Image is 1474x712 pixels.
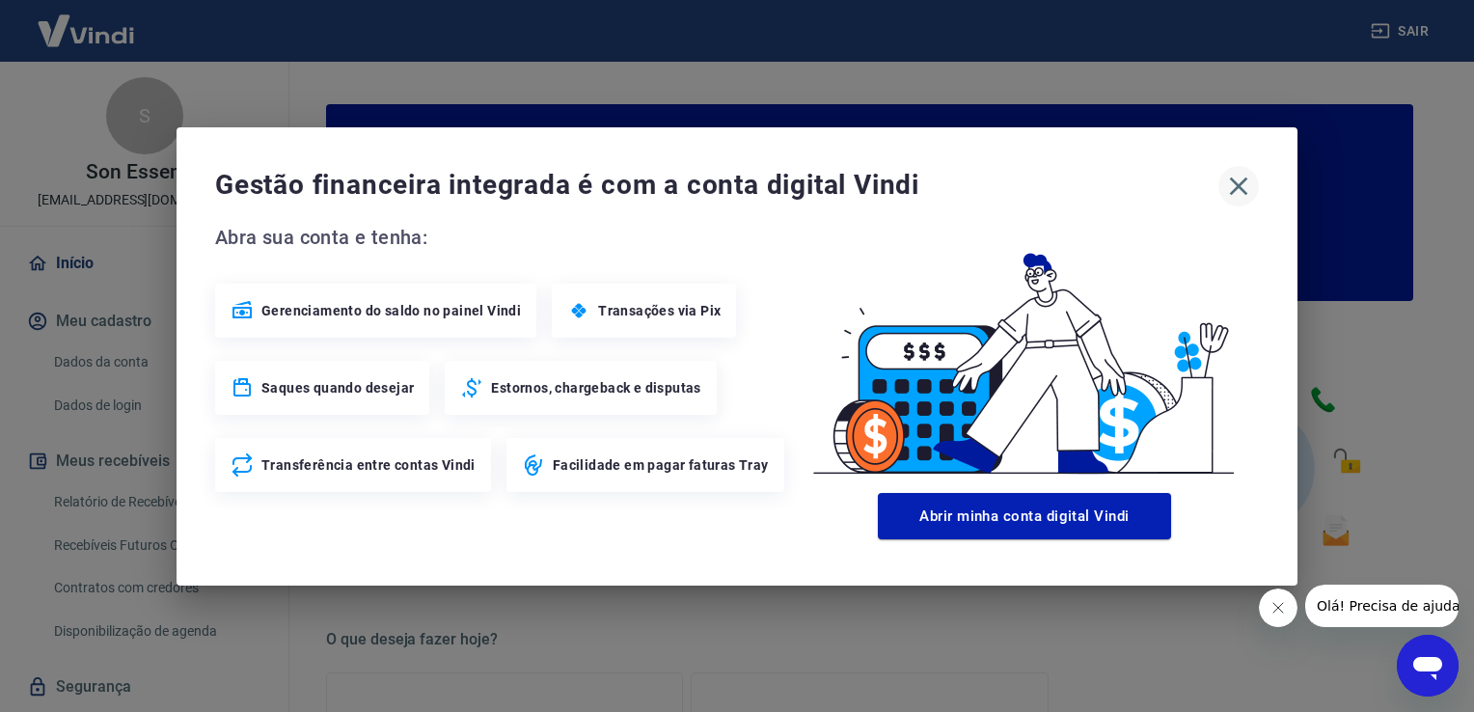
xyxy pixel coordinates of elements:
span: Abra sua conta e tenha: [215,222,790,253]
span: Estornos, chargeback e disputas [491,378,700,397]
span: Gestão financeira integrada é com a conta digital Vindi [215,166,1218,205]
span: Transações via Pix [598,301,721,320]
img: Good Billing [790,222,1259,485]
span: Transferência entre contas Vindi [261,455,476,475]
iframe: Mensagem da empresa [1305,585,1459,627]
span: Gerenciamento do saldo no painel Vindi [261,301,521,320]
button: Abrir minha conta digital Vindi [878,493,1171,539]
span: Olá! Precisa de ajuda? [12,14,162,29]
iframe: Fechar mensagem [1259,589,1297,627]
span: Facilidade em pagar faturas Tray [553,455,769,475]
span: Saques quando desejar [261,378,414,397]
iframe: Botão para abrir a janela de mensagens [1397,635,1459,697]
